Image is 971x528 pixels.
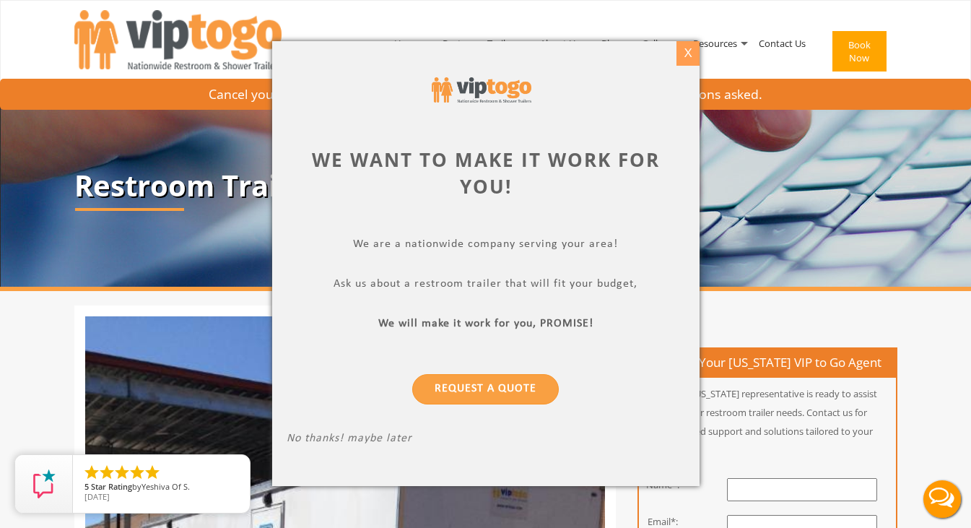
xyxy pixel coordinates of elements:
[84,481,89,492] span: 5
[913,470,971,528] button: Live Chat
[113,464,131,481] li: 
[287,147,685,200] div: We want to make it work for you!
[83,464,100,481] li: 
[378,319,593,330] b: We will make it work for you, PROMISE!
[676,41,699,66] div: X
[84,491,110,502] span: [DATE]
[91,481,132,492] span: Star Rating
[287,278,685,295] p: Ask us about a restroom trailer that will fit your budget,
[412,375,559,405] a: Request a Quote
[84,482,238,493] span: by
[432,77,531,103] img: viptogo logo
[98,464,116,481] li: 
[30,469,58,498] img: Review Rating
[287,238,685,255] p: We are a nationwide company serving your area!
[144,464,161,481] li: 
[287,433,685,449] p: No thanks! maybe later
[129,464,146,481] li: 
[141,481,190,492] span: Yeshiva Of S.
